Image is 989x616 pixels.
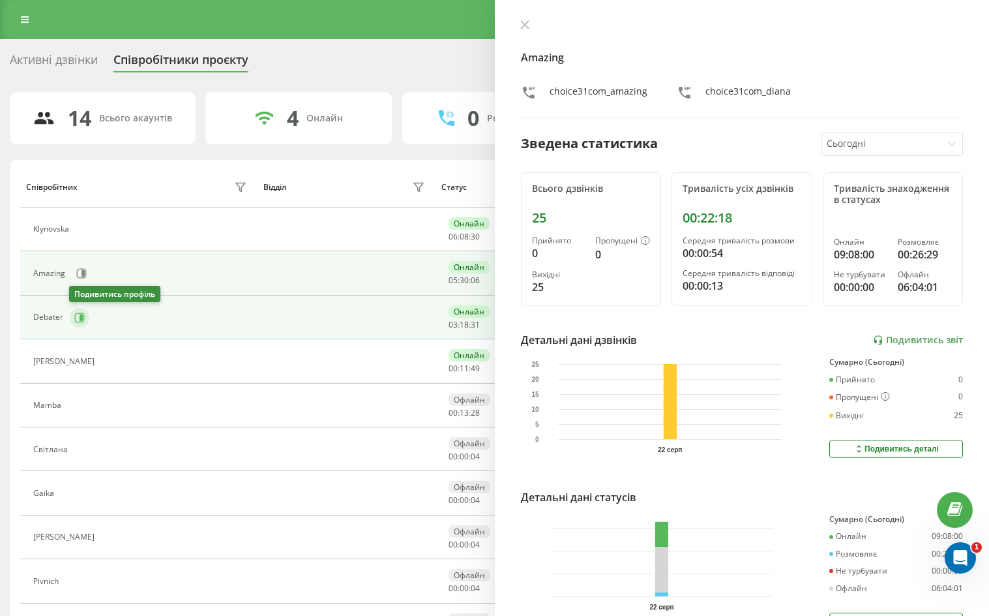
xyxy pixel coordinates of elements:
[449,217,490,230] div: Онлайн
[449,349,490,362] div: Онлайн
[449,305,490,318] div: Онлайн
[471,319,480,330] span: 31
[306,113,343,124] div: Онлайн
[535,436,539,443] text: 0
[853,444,939,454] div: Подивитись деталі
[460,495,469,506] span: 00
[441,183,467,192] div: Статус
[471,495,480,506] span: 04
[460,583,469,594] span: 00
[834,247,888,262] div: 09:08:00
[460,407,469,418] span: 13
[33,269,68,278] div: Amazing
[521,332,637,348] div: Детальні дані дзвінків
[33,357,98,366] div: [PERSON_NAME]
[449,583,458,594] span: 00
[521,134,658,153] div: Зведена статистика
[449,452,480,461] div: : :
[10,53,98,73] div: Активні дзвінки
[449,364,480,373] div: : :
[532,236,585,245] div: Прийнято
[829,411,864,420] div: Вихідні
[33,401,65,410] div: Mamba
[521,489,636,505] div: Детальні дані статусів
[683,278,801,294] div: 00:00:13
[535,421,539,428] text: 5
[449,407,458,418] span: 00
[649,604,673,611] text: 22 серп
[471,363,480,374] span: 49
[532,183,651,194] div: Всього дзвінків
[829,440,963,458] button: Подивитись деталі
[829,515,963,524] div: Сумарно (Сьогодні)
[449,481,490,493] div: Офлайн
[449,569,490,581] div: Офлайн
[471,275,480,286] span: 06
[460,231,469,242] span: 08
[958,392,963,403] div: 0
[834,183,952,206] div: Тривалість знаходження в статусах
[460,275,469,286] span: 30
[449,319,458,330] span: 03
[898,238,952,247] div: Розмовляє
[898,270,952,279] div: Офлайн
[932,549,963,559] div: 00:26:29
[487,113,550,124] div: Розмовляють
[932,584,963,593] div: 06:04:01
[449,393,490,406] div: Офлайн
[449,496,480,505] div: : :
[683,210,801,226] div: 00:22:18
[658,446,682,454] text: 22 серп
[898,279,952,295] div: 06:04:01
[532,245,585,261] div: 0
[932,566,963,576] div: 00:00:00
[449,540,480,549] div: : :
[829,392,890,403] div: Пропущені
[898,247,952,262] div: 00:26:29
[834,270,888,279] div: Не турбувати
[460,319,469,330] span: 18
[33,532,98,542] div: [PERSON_NAME]
[26,183,78,192] div: Співробітник
[954,411,963,420] div: 25
[33,313,66,322] div: Debater
[945,542,976,574] iframe: Intercom live chat
[532,210,651,226] div: 25
[595,247,650,262] div: 0
[460,363,469,374] span: 11
[971,542,982,553] span: 1
[449,320,480,330] div: : :
[33,489,57,498] div: Gaika
[68,106,91,131] div: 14
[829,566,887,576] div: Не турбувати
[683,183,801,194] div: Тривалість усіх дзвінків
[113,53,248,73] div: Співробітники проєкту
[958,375,963,384] div: 0
[449,539,458,550] span: 00
[467,106,479,131] div: 0
[33,224,72,234] div: Klynovska
[873,335,963,346] a: Подивитись звіт
[449,584,480,593] div: : :
[829,549,877,559] div: Розмовляє
[460,539,469,550] span: 00
[449,495,458,506] span: 00
[263,183,286,192] div: Відділ
[449,363,458,374] span: 00
[531,361,539,368] text: 25
[829,584,867,593] div: Офлайн
[449,437,490,450] div: Офлайн
[33,577,62,586] div: Pivnich
[532,270,585,279] div: Вихідні
[683,236,801,245] div: Середня тривалість розмови
[532,279,585,295] div: 25
[69,286,160,302] div: Подивитись профіль
[834,279,888,295] div: 00:00:00
[449,408,480,418] div: : :
[531,391,539,398] text: 15
[829,532,866,541] div: Онлайн
[460,451,469,462] span: 00
[705,85,791,104] div: choice31com_diana
[550,85,647,104] div: choice31com_amazing
[449,276,480,285] div: : :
